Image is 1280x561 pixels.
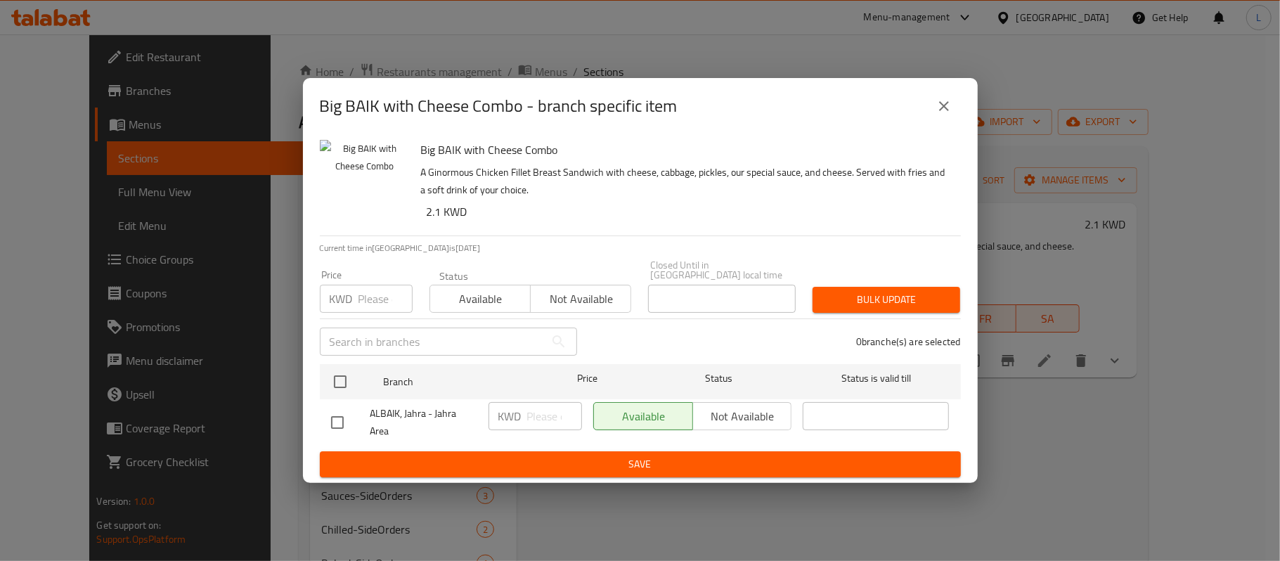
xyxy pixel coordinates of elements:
[370,405,477,440] span: ALBAIK, Jahra - Jahra Area
[824,291,949,309] span: Bulk update
[320,140,410,230] img: Big BAIK with Cheese Combo
[645,370,791,387] span: Status
[530,285,631,313] button: Not available
[927,89,961,123] button: close
[813,287,960,313] button: Bulk update
[427,202,950,221] h6: 2.1 KWD
[536,289,626,309] span: Not available
[498,408,522,425] p: KWD
[429,285,531,313] button: Available
[803,370,949,387] span: Status is valid till
[358,285,413,313] input: Please enter price
[856,335,961,349] p: 0 branche(s) are selected
[320,451,961,477] button: Save
[527,402,582,430] input: Please enter price
[421,140,950,160] h6: Big BAIK with Cheese Combo
[320,95,678,117] h2: Big BAIK with Cheese Combo - branch specific item
[330,290,353,307] p: KWD
[436,289,525,309] span: Available
[383,373,529,391] span: Branch
[320,328,545,356] input: Search in branches
[541,370,634,387] span: Price
[320,242,961,254] p: Current time in [GEOGRAPHIC_DATA] is [DATE]
[421,164,950,199] p: A Ginormous Chicken Fillet Breast Sandwich with cheese, cabbage, pickles, our special sauce, and ...
[331,456,950,473] span: Save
